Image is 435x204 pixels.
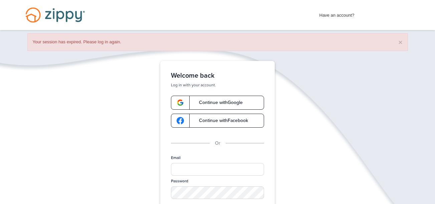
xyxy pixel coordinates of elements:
[398,39,402,46] button: ×
[177,117,184,124] img: google-logo
[171,96,264,110] a: google-logoContinue withGoogle
[192,100,243,105] span: Continue with Google
[319,8,355,19] span: Have an account?
[215,140,220,147] p: Or
[171,82,264,88] p: Log in with your account.
[171,114,264,128] a: google-logoContinue withFacebook
[171,163,264,176] input: Email
[27,33,408,51] div: Your session has expired. Please log in again.
[171,178,188,184] label: Password
[171,186,264,199] input: Password
[177,99,184,106] img: google-logo
[171,155,181,161] label: Email
[171,72,264,80] h1: Welcome back
[192,118,248,123] span: Continue with Facebook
